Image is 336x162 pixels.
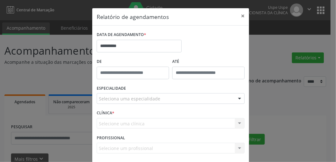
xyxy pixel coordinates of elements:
[236,8,249,24] button: Close
[97,84,126,93] label: ESPECIALIDADE
[97,108,114,118] label: CLÍNICA
[172,57,245,67] label: ATÉ
[97,30,146,40] label: DATA DE AGENDAMENTO
[97,57,169,67] label: De
[97,13,169,21] h5: Relatório de agendamentos
[99,95,160,102] span: Seleciona uma especialidade
[97,133,125,143] label: PROFISSIONAL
